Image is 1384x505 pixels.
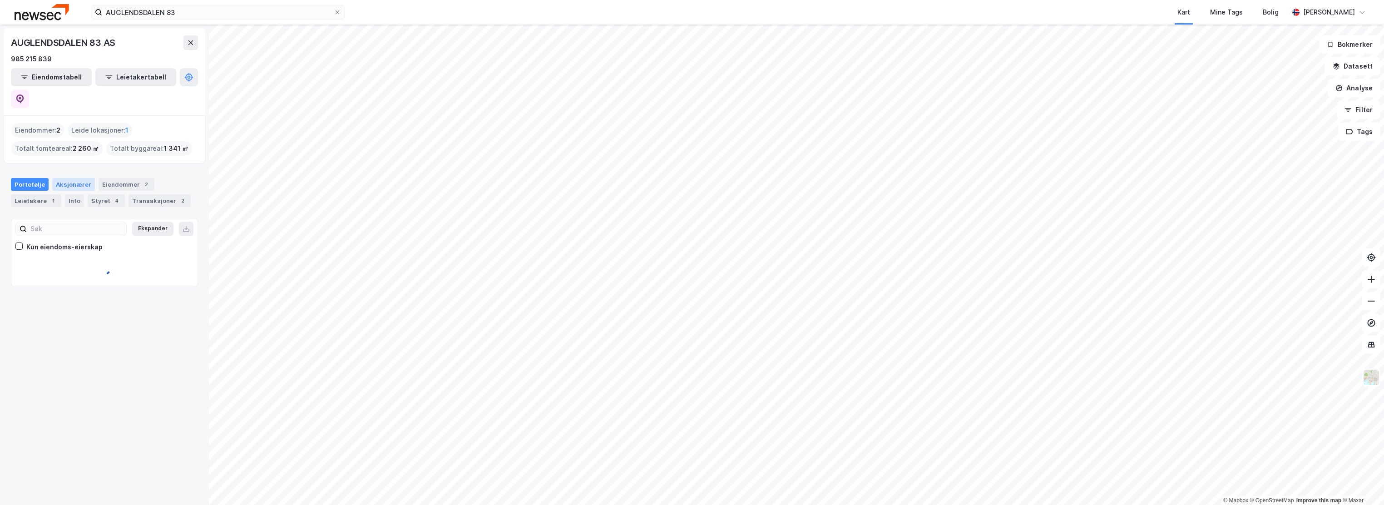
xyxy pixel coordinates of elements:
[11,141,103,156] div: Totalt tomteareal :
[1363,369,1380,386] img: Z
[1328,79,1380,97] button: Analyse
[97,261,112,276] img: spinner.a6d8c91a73a9ac5275cf975e30b51cfb.svg
[73,143,99,154] span: 2 260 ㎡
[15,4,69,20] img: newsec-logo.f6e21ccffca1b3a03d2d.png
[1250,497,1294,504] a: OpenStreetMap
[11,123,64,138] div: Eiendommer :
[178,196,187,205] div: 2
[125,125,129,136] span: 1
[164,143,188,154] span: 1 341 ㎡
[1210,7,1243,18] div: Mine Tags
[1339,461,1384,505] iframe: Chat Widget
[1325,57,1380,75] button: Datasett
[11,35,117,50] div: AUGLENDSDALEN 83 AS
[65,194,84,207] div: Info
[49,196,58,205] div: 1
[1303,7,1355,18] div: [PERSON_NAME]
[27,222,126,236] input: Søk
[52,178,95,191] div: Aksjonærer
[132,222,173,236] button: Ekspander
[1223,497,1248,504] a: Mapbox
[1177,7,1190,18] div: Kart
[142,180,151,189] div: 2
[1337,101,1380,119] button: Filter
[95,68,176,86] button: Leietakertabell
[129,194,191,207] div: Transaksjoner
[1339,461,1384,505] div: Kontrollprogram for chat
[1319,35,1380,54] button: Bokmerker
[102,5,334,19] input: Søk på adresse, matrikkel, gårdeiere, leietakere eller personer
[112,196,121,205] div: 4
[11,178,49,191] div: Portefølje
[11,68,92,86] button: Eiendomstabell
[56,125,60,136] span: 2
[11,54,52,64] div: 985 215 839
[26,242,103,252] div: Kun eiendoms-eierskap
[68,123,132,138] div: Leide lokasjoner :
[99,178,154,191] div: Eiendommer
[88,194,125,207] div: Styret
[11,194,61,207] div: Leietakere
[1296,497,1341,504] a: Improve this map
[106,141,192,156] div: Totalt byggareal :
[1263,7,1279,18] div: Bolig
[1338,123,1380,141] button: Tags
